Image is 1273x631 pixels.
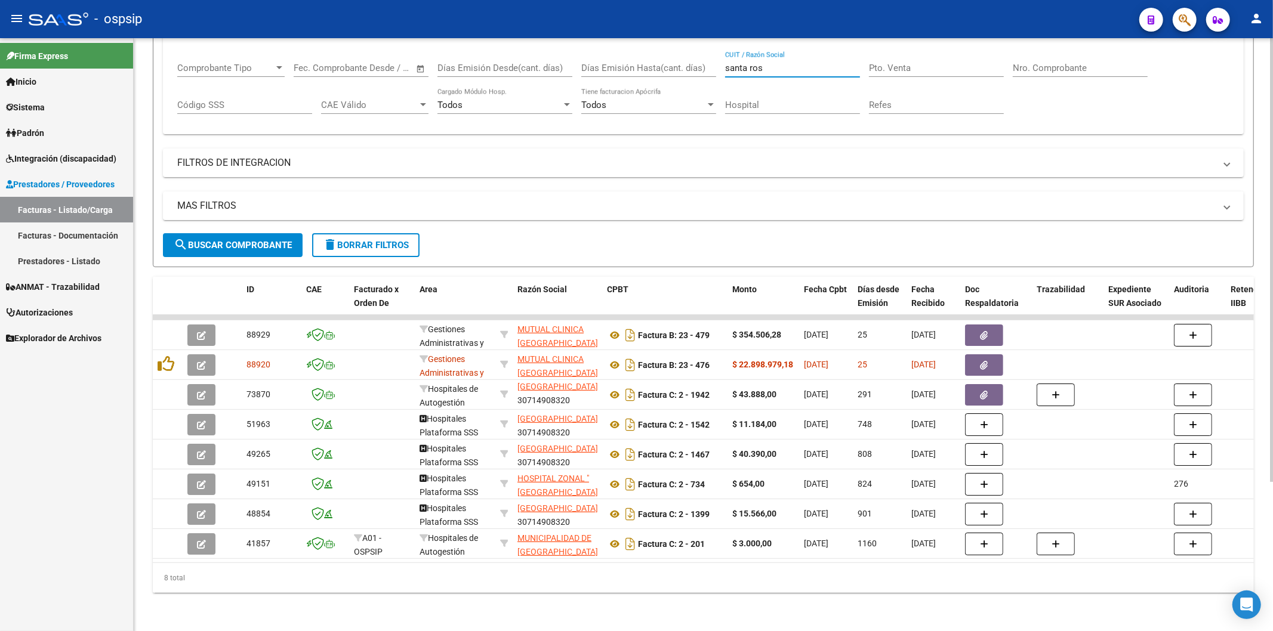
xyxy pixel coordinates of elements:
[622,475,638,494] i: Descargar documento
[1174,477,1188,491] div: 276
[517,412,597,437] div: 30714908320
[517,533,598,556] span: MUNICIPALIDAD DE [GEOGRAPHIC_DATA]
[911,284,945,308] span: Fecha Recibido
[732,479,765,488] strong: $ 654,00
[732,330,781,339] strong: $ 354.506,28
[354,284,399,308] span: Facturado x Orden De
[517,502,597,527] div: 30714908320
[6,306,73,319] span: Autorizaciones
[242,277,301,329] datatable-header-cell: ID
[911,539,936,548] span: [DATE]
[246,389,270,399] span: 73870
[581,100,606,110] span: Todos
[6,50,68,63] span: Firma Express
[174,240,292,250] span: Buscar Comprobante
[1037,284,1085,294] span: Trazabilidad
[517,442,597,467] div: 30714908320
[415,277,495,329] datatable-header-cell: Area
[732,389,776,399] strong: $ 43.888,00
[420,324,484,361] span: Gestiones Administrativas y Otros
[517,382,597,407] div: 30714908320
[622,326,638,345] i: Descargar documento
[323,240,409,250] span: Borrar Filtros
[911,330,936,339] span: [DATE]
[94,6,142,32] span: - ospsip
[437,100,463,110] span: Todos
[1032,277,1104,329] datatable-header-cell: Trazabilidad
[246,479,270,488] span: 49151
[804,360,828,369] span: [DATE]
[804,284,847,294] span: Fecha Cpbt
[638,509,710,519] strong: Factura C: 2 - 1399
[799,277,853,329] datatable-header-cell: Fecha Cpbt
[732,419,776,429] strong: $ 11.184,00
[517,323,597,348] div: 30676951446
[6,75,36,88] span: Inicio
[1231,284,1269,308] span: Retencion IIBB
[858,360,867,369] span: 25
[517,324,598,348] span: MUTUAL CLINICA [GEOGRAPHIC_DATA]
[353,63,411,73] input: Fecha fin
[294,63,342,73] input: Fecha inicio
[513,277,602,329] datatable-header-cell: Razón Social
[911,419,936,429] span: [DATE]
[804,509,828,518] span: [DATE]
[246,360,270,369] span: 88920
[638,450,710,459] strong: Factura C: 2 - 1467
[246,449,270,459] span: 49265
[246,419,270,429] span: 51963
[6,280,100,293] span: ANMAT - Trazabilidad
[607,284,628,294] span: CPBT
[804,330,828,339] span: [DATE]
[622,534,638,553] i: Descargar documento
[1174,284,1209,294] span: Auditoria
[911,360,936,369] span: [DATE]
[732,360,793,369] strong: $ 22.898.979,18
[517,531,597,556] div: 30999051983
[622,385,638,404] i: Descargar documento
[804,479,828,488] span: [DATE]
[965,284,1019,308] span: Doc Respaldatoria
[177,199,1215,212] mat-panel-title: MAS FILTROS
[177,156,1215,169] mat-panel-title: FILTROS DE INTEGRACION
[420,384,478,407] span: Hospitales de Autogestión
[306,284,322,294] span: CAE
[622,505,638,524] i: Descargar documento
[638,480,705,489] strong: Factura C: 2 - 734
[602,277,728,329] datatable-header-cell: CPBT
[517,354,598,378] span: MUTUAL CLINICA [GEOGRAPHIC_DATA]
[420,354,484,391] span: Gestiones Administrativas y Otros
[858,479,872,488] span: 824
[638,330,710,340] strong: Factura B: 23 - 479
[638,390,710,400] strong: Factura C: 2 - 1942
[517,284,567,294] span: Razón Social
[732,284,757,294] span: Monto
[6,126,44,140] span: Padrón
[420,414,478,437] span: Hospitales Plataforma SSS
[246,330,270,339] span: 88929
[246,509,270,518] span: 48854
[517,474,600,524] span: HOSPITAL ZONAL "[GEOGRAPHIC_DATA]" DE [GEOGRAPHIC_DATA]
[858,539,877,548] span: 1160
[911,449,936,459] span: [DATE]
[163,191,1244,220] mat-expansion-panel-header: MAS FILTROS
[517,444,598,453] span: [GEOGRAPHIC_DATA]
[420,444,478,467] span: Hospitales Plataforma SSS
[1104,277,1169,329] datatable-header-cell: Expediente SUR Asociado
[853,277,907,329] datatable-header-cell: Días desde Emisión
[804,449,828,459] span: [DATE]
[804,419,828,429] span: [DATE]
[907,277,960,329] datatable-header-cell: Fecha Recibido
[517,352,597,378] div: 30676951446
[163,51,1244,135] div: FILTROS DEL COMPROBANTE
[858,330,867,339] span: 25
[349,277,415,329] datatable-header-cell: Facturado x Orden De
[6,178,115,191] span: Prestadores / Proveedores
[960,277,1032,329] datatable-header-cell: Doc Respaldatoria
[246,284,254,294] span: ID
[804,539,828,548] span: [DATE]
[321,100,418,110] span: CAE Válido
[323,237,337,252] mat-icon: delete
[911,389,936,399] span: [DATE]
[858,284,899,308] span: Días desde Emisión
